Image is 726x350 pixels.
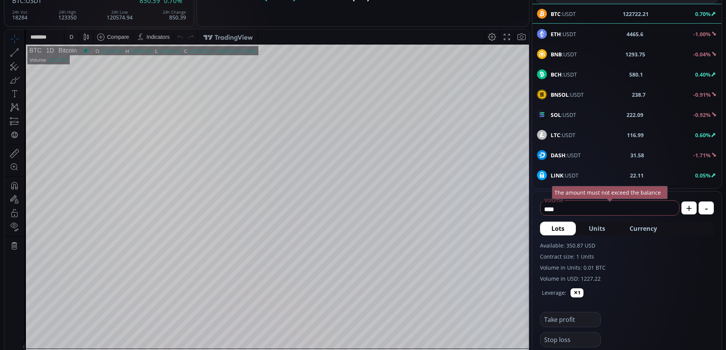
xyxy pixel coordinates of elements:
span: :USDT [551,50,577,58]
div: 5y [27,334,33,340]
div: BTC [25,18,37,24]
label: Volume in USD: 1227.22 [540,275,714,283]
b: 580.1 [629,70,643,78]
span: :USDT [551,70,577,78]
span: Units [589,224,605,233]
b: BNSOL [551,91,569,98]
b: -0.92% [693,111,711,118]
div: 3m [50,334,57,340]
div: log [497,334,505,340]
div: Bitcoin [49,18,72,24]
div: C [179,19,183,24]
div: Market open [78,18,85,24]
div: The amount must not exceed the balance [552,186,668,199]
div: +1389.26 (+1.14%) [209,19,251,24]
div: 18284 [12,10,28,20]
b: 22.11 [630,171,644,179]
span: :USDT [551,131,575,139]
div: 121332.96 [95,19,119,24]
b: LTC [551,131,560,139]
label: Contract size: 1 Units [540,253,714,261]
button: Lots [540,222,576,235]
div: 1y [38,334,44,340]
div: 122722.21 [183,19,207,24]
div: 24h High [58,10,77,14]
div: 5d [75,334,81,340]
b: 0.60% [695,131,711,139]
b: BCH [551,71,562,78]
b: 222.09 [627,111,643,119]
span: :USDT [551,30,576,38]
div: Toggle Percentage [484,330,495,344]
div: Volume [25,27,41,33]
div: 24h Vol. [12,10,28,14]
span: :USDT [551,151,581,159]
button: + [681,201,697,214]
b: DASH [551,152,566,159]
div: 12.177K [44,27,63,33]
div: Toggle Auto Scale [507,330,523,344]
div: Hide Drawings Toolbar [18,312,21,322]
b: BNB [551,51,562,58]
div: 1D [37,18,49,24]
span: 16:46:09 (UTC) [438,334,474,340]
span: Lots [551,224,564,233]
b: 0.40% [695,71,711,78]
div: H [121,19,125,24]
button: Units [577,222,617,235]
div: 1d [86,334,92,340]
button: Currency [618,222,668,235]
div: Indicators [142,4,165,10]
div: Go to [102,330,114,344]
button: ✕1 [571,288,583,297]
label: Leverage: [542,289,566,297]
div: 123350 [58,10,77,20]
div: 850.39 [163,10,186,20]
div: 1m [62,334,69,340]
button: 16:46:09 (UTC) [435,330,477,344]
div: Toggle Log Scale [495,330,507,344]
b: 1293.75 [625,50,645,58]
b: 0.05% [695,172,711,179]
span: :USDT [551,171,579,179]
div: D [65,4,69,10]
b: LINK [551,172,563,179]
div: 24h Change [163,10,186,14]
div: 123350.00 [125,19,148,24]
label: Volume in Units: 0.01 BTC [540,264,714,272]
span: :USDT [551,111,576,119]
div:  [7,102,13,109]
div: 121066.14 [154,19,177,24]
b: -0.91% [693,91,711,98]
b: 116.99 [627,131,644,139]
div: L [151,19,154,24]
div: 24h Low [107,10,133,14]
b: ETH [551,30,561,38]
div: Compare [103,4,125,10]
span: Currency [630,224,657,233]
div: 120574.94 [107,10,133,20]
b: -1.00% [693,30,711,38]
b: 31.58 [630,151,644,159]
b: -1.71% [693,152,711,159]
b: SOL [551,111,561,118]
b: 238.7 [632,91,646,99]
div: O [91,19,95,24]
b: 4465.6 [627,30,643,38]
span: :USDT [551,91,584,99]
button: - [699,201,714,214]
b: -0.04% [693,51,711,58]
div: auto [510,334,520,340]
label: Available: 350.87 USD [540,241,714,249]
